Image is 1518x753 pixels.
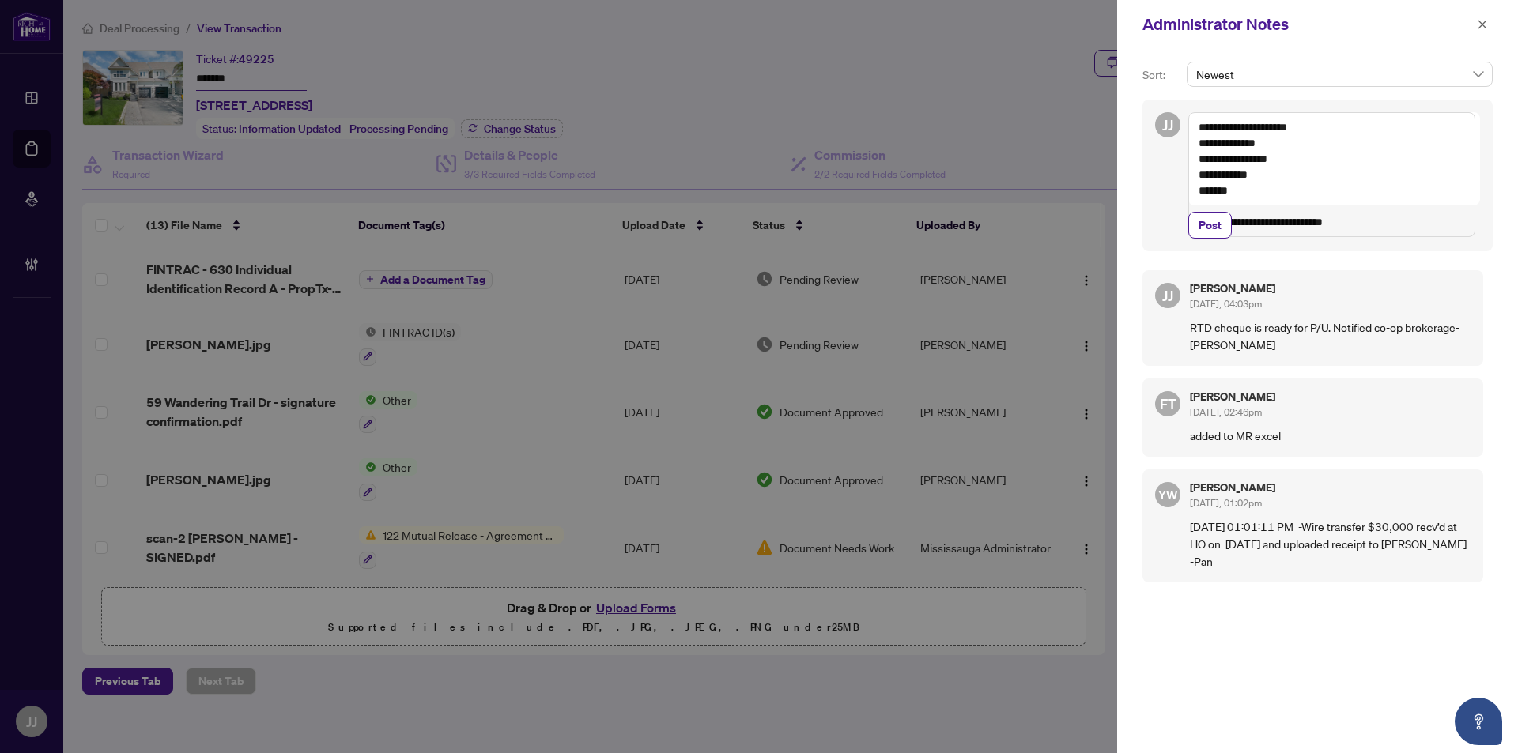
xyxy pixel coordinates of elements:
h5: [PERSON_NAME] [1190,391,1471,402]
p: Sort: [1142,66,1180,84]
p: [DATE] 01:01:11 PM -Wire transfer $30,000 recv’d at HO on [DATE] and uploaded receipt to [PERSON_... [1190,518,1471,570]
span: JJ [1162,284,1173,307]
span: JJ [1162,114,1173,136]
button: Post [1188,212,1232,239]
p: added to MR excel [1190,427,1471,444]
h5: [PERSON_NAME] [1190,482,1471,493]
span: YW [1158,485,1178,504]
h5: [PERSON_NAME] [1190,283,1471,294]
button: Open asap [1455,698,1502,745]
p: RTD cheque is ready for P/U. Notified co-op brokerage- [PERSON_NAME] [1190,318,1471,353]
span: [DATE], 04:03pm [1190,298,1262,310]
span: Newest [1196,62,1483,86]
span: [DATE], 01:02pm [1190,497,1262,509]
span: Post [1199,213,1222,238]
div: Administrator Notes [1142,13,1472,36]
span: [DATE], 02:46pm [1190,406,1262,418]
span: close [1477,19,1488,30]
span: FT [1160,393,1176,415]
